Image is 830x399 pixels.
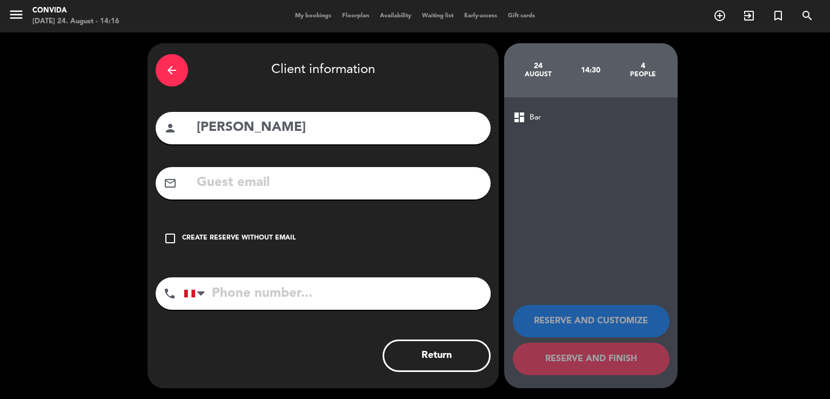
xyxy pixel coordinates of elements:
[337,13,374,19] span: Floorplan
[564,51,617,89] div: 14:30
[8,6,24,23] i: menu
[459,13,503,19] span: Early-access
[163,287,176,300] i: phone
[164,177,177,190] i: mail_outline
[184,277,491,310] input: Phone number...
[374,13,417,19] span: Availability
[512,62,565,70] div: 24
[503,13,540,19] span: Gift cards
[530,111,541,124] span: Bar
[32,5,119,16] div: CONVIDA
[801,9,814,22] i: search
[164,122,177,135] i: person
[417,13,459,19] span: Waiting list
[290,13,337,19] span: My bookings
[182,233,296,244] div: Create reserve without email
[383,340,491,372] button: Return
[196,172,483,194] input: Guest email
[184,278,209,309] div: Peru (Perú): +51
[32,16,119,27] div: [DATE] 24. August - 14:16
[513,343,670,375] button: RESERVE AND FINISH
[617,70,669,79] div: people
[512,70,565,79] div: August
[772,9,785,22] i: turned_in_not
[742,9,755,22] i: exit_to_app
[617,62,669,70] div: 4
[164,232,177,245] i: check_box_outline_blank
[513,111,526,124] span: dashboard
[513,305,670,337] button: RESERVE AND CUSTOMIZE
[8,6,24,26] button: menu
[165,64,178,77] i: arrow_back
[196,117,483,139] input: Guest Name
[713,9,726,22] i: add_circle_outline
[156,51,491,89] div: Client information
